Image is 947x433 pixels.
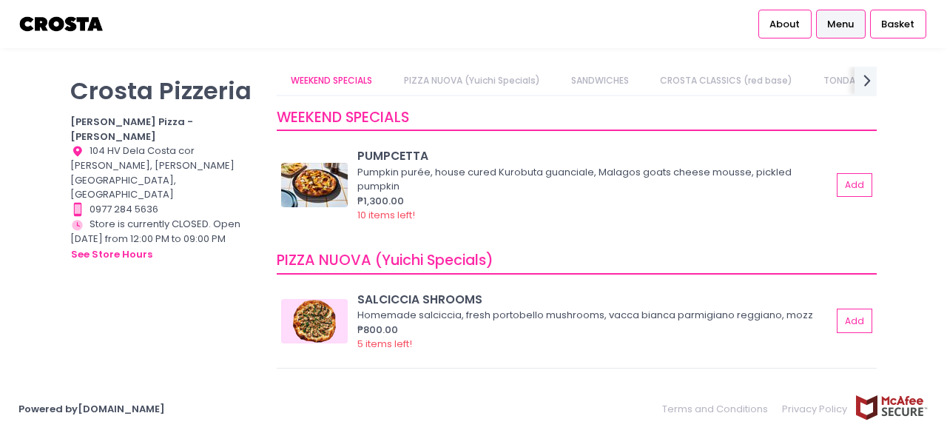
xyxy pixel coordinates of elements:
[827,17,854,32] span: Menu
[18,402,165,416] a: Powered by[DOMAIN_NAME]
[357,194,832,209] div: ₱1,300.00
[357,323,832,338] div: ₱800.00
[357,308,827,323] div: Homemade salciccia, fresh portobello mushrooms, vacca bianca parmigiano reggiano, mozz
[769,17,800,32] span: About
[18,11,105,37] img: logo
[758,10,812,38] a: About
[357,337,412,351] span: 5 items left!
[70,217,258,262] div: Store is currently CLOSED. Open [DATE] from 12:00 PM to 09:00 PM
[357,165,827,194] div: Pumpkin purée, house cured Kurobuta guanciale, Malagos goats cheese mousse, pickled pumpkin
[357,147,832,164] div: PUMPCETTA
[281,299,348,343] img: SALCICCIA SHROOMS
[837,309,872,333] button: Add
[816,10,866,38] a: Menu
[70,76,258,105] p: Crosta Pizzeria
[662,395,775,423] a: Terms and Conditions
[70,144,258,202] div: 104 HV Dela Costa cor [PERSON_NAME], [PERSON_NAME][GEOGRAPHIC_DATA], [GEOGRAPHIC_DATA]
[389,67,554,95] a: PIZZA NUOVA (Yuichi Specials)
[357,291,832,308] div: SALCICCIA SHROOMS
[556,67,643,95] a: SANDWICHES
[70,115,193,144] b: [PERSON_NAME] Pizza - [PERSON_NAME]
[855,395,929,420] img: mcafee-secure
[646,67,807,95] a: CROSTA CLASSICS (red base)
[70,202,258,217] div: 0977 284 5636
[775,395,855,423] a: Privacy Policy
[281,163,348,207] img: PUMPCETTA
[70,246,153,263] button: see store hours
[881,17,914,32] span: Basket
[277,250,493,270] span: PIZZA NUOVA (Yuichi Specials)
[837,173,872,198] button: Add
[357,208,415,222] span: 10 items left!
[277,67,387,95] a: WEEKEND SPECIALS
[277,107,409,127] span: WEEKEND SPECIALS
